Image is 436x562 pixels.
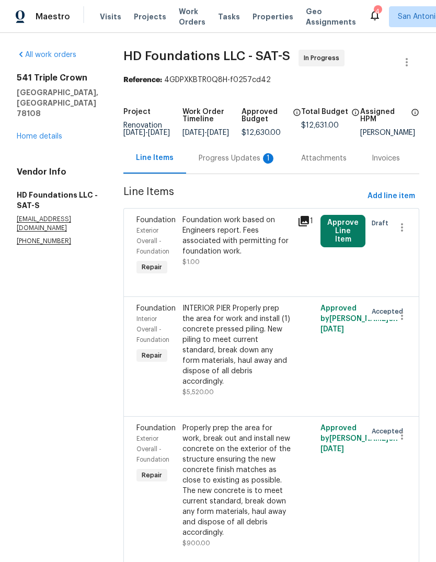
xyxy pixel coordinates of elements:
[136,316,169,343] span: Interior Overall - Foundation
[351,108,360,122] span: The total cost of line items that have been proposed by Opendoor. This sum includes line items th...
[263,153,273,164] div: 1
[253,12,293,22] span: Properties
[363,187,419,206] button: Add line item
[136,216,176,224] span: Foundation
[360,129,419,136] div: [PERSON_NAME]
[297,215,314,227] div: 1
[148,129,170,136] span: [DATE]
[374,6,381,17] div: 4
[17,51,76,59] a: All work orders
[179,6,205,27] span: Work Orders
[136,305,176,312] span: Foundation
[411,108,419,129] span: The hpm assigned to this work order.
[368,190,415,203] span: Add line item
[17,87,98,119] h5: [GEOGRAPHIC_DATA], [GEOGRAPHIC_DATA] 78108
[182,129,204,136] span: [DATE]
[123,122,170,136] span: Renovation
[182,423,291,538] div: Properly prep the area for work, break out and install new concrete on the exterior of the struct...
[17,190,98,211] h5: HD Foundations LLC - SAT-S
[320,425,398,453] span: Approved by [PERSON_NAME] on
[372,306,407,317] span: Accepted
[17,216,71,232] chrome_annotation: [EMAIL_ADDRESS][DOMAIN_NAME]
[360,108,408,123] h5: Assigned HPM
[182,540,210,546] span: $900.00
[123,75,419,85] div: 4GDPXKBTR0Q8H-f0257cd42
[293,108,301,129] span: The total cost of line items that have been approved by both Opendoor and the Trade Partner. This...
[123,50,290,62] span: HD Foundations LLC - SAT-S
[182,389,214,395] span: $5,520.00
[207,129,229,136] span: [DATE]
[301,122,339,129] span: $12,631.00
[372,218,393,228] span: Draft
[136,227,169,255] span: Exterior Overall - Foundation
[372,426,407,437] span: Accepted
[182,129,229,136] span: -
[242,108,289,123] h5: Approved Budget
[218,13,240,20] span: Tasks
[306,6,356,27] span: Geo Assignments
[123,76,162,84] b: Reference:
[123,129,170,136] span: -
[134,12,166,22] span: Projects
[372,153,400,164] div: Invoices
[123,129,145,136] span: [DATE]
[100,12,121,22] span: Visits
[182,303,291,387] div: INTERIOR PIER Properly prep the area for work and install (1) concrete pressed piling. New piling...
[320,326,344,333] span: [DATE]
[17,167,98,177] h4: Vendor Info
[304,53,343,63] span: In Progress
[136,153,174,163] div: Line Items
[137,262,166,272] span: Repair
[199,153,276,164] div: Progress Updates
[17,133,62,140] a: Home details
[136,425,176,432] span: Foundation
[320,215,365,247] button: Approve Line Item
[17,73,98,83] h2: 541 Triple Crown
[320,305,398,333] span: Approved by [PERSON_NAME] on
[182,259,200,265] span: $1.00
[301,108,348,116] h5: Total Budget
[242,129,281,136] span: $12,630.00
[137,350,166,361] span: Repair
[182,215,291,257] div: Foundation work based on Engineers report. Fees associated with permitting for foundation work.
[182,108,242,123] h5: Work Order Timeline
[137,470,166,480] span: Repair
[17,238,71,245] chrome_annotation: [PHONE_NUMBER]
[301,153,347,164] div: Attachments
[123,187,363,206] span: Line Items
[136,435,169,463] span: Exterior Overall - Foundation
[320,445,344,453] span: [DATE]
[123,108,151,116] h5: Project
[36,12,70,22] span: Maestro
